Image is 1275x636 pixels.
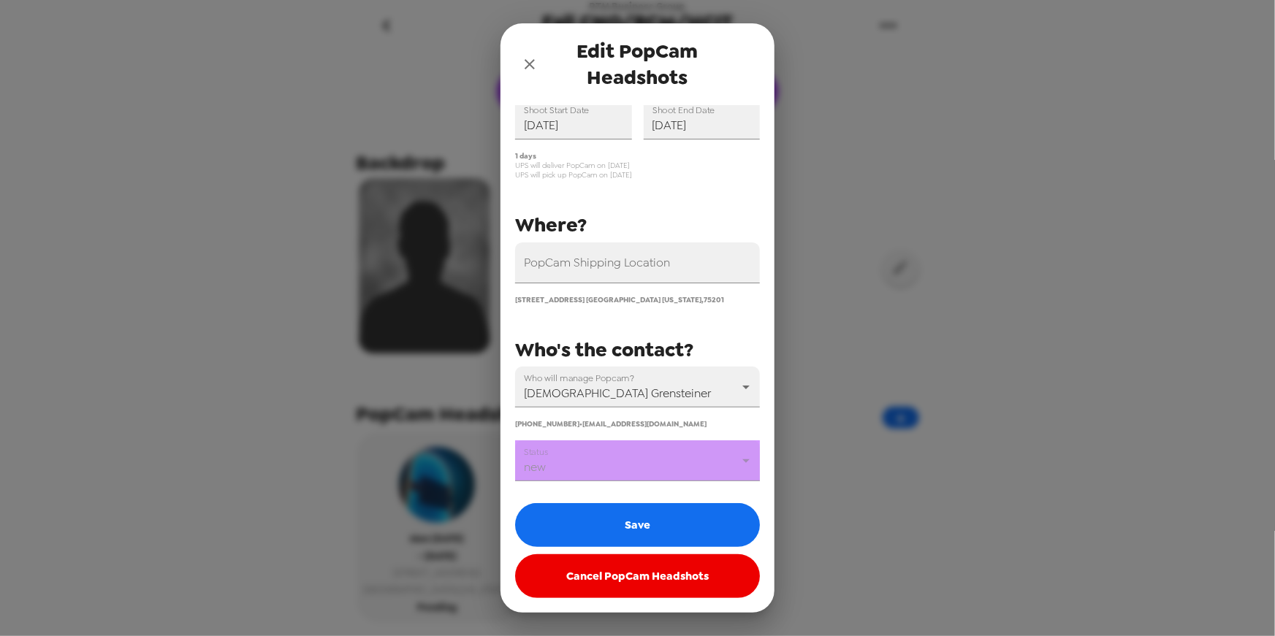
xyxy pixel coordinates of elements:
span: UPS will pick up PopCam on [DATE] [515,170,760,180]
span: [EMAIL_ADDRESS][DOMAIN_NAME] [582,419,707,429]
div: [DEMOGRAPHIC_DATA] Grensteiner [515,367,760,407]
label: Shoot End Date [652,104,715,116]
span: 1 days [515,151,760,161]
span: Edit PopCam Headshots [544,38,731,91]
span: Who's the contact? [515,337,693,363]
input: Choose date, selected date is Oct 27, 2025 [644,99,761,139]
label: Shoot Start Date [524,104,589,116]
label: Who will manage Popcam? [524,372,634,384]
span: [STREET_ADDRESS] [GEOGRAPHIC_DATA] [US_STATE] , 75201 [515,295,724,304]
span: Where? [515,212,587,238]
input: Choose date, selected date is Oct 27, 2025 [515,99,632,139]
span: [PHONE_NUMBER] • [515,419,582,429]
button: Save [515,503,760,547]
label: Status [524,445,548,458]
span: UPS will deliver PopCam on [DATE] [515,161,760,170]
button: close [515,50,544,79]
button: Cancel PopCam Headshots [515,554,760,598]
input: 400 Olive St [515,242,760,283]
div: new [515,440,760,481]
